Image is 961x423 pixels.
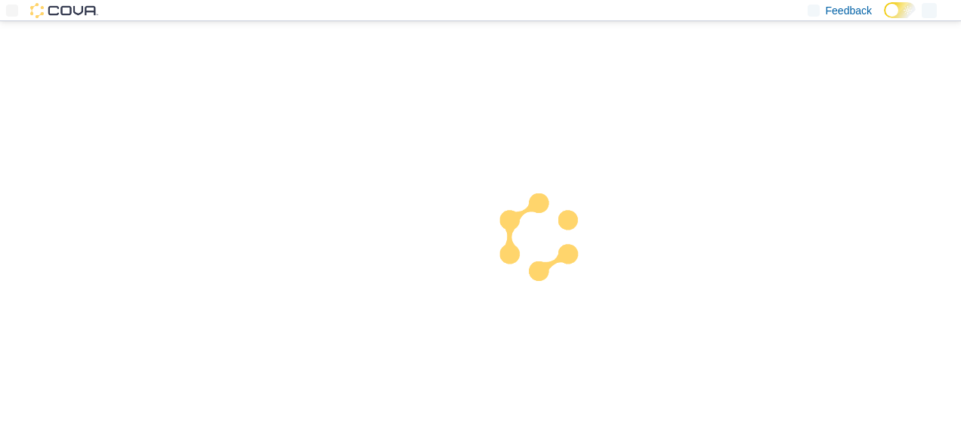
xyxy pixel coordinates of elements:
[826,3,872,18] span: Feedback
[884,2,916,18] input: Dark Mode
[30,3,98,18] img: Cova
[884,18,885,19] span: Dark Mode
[480,182,594,295] img: cova-loader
